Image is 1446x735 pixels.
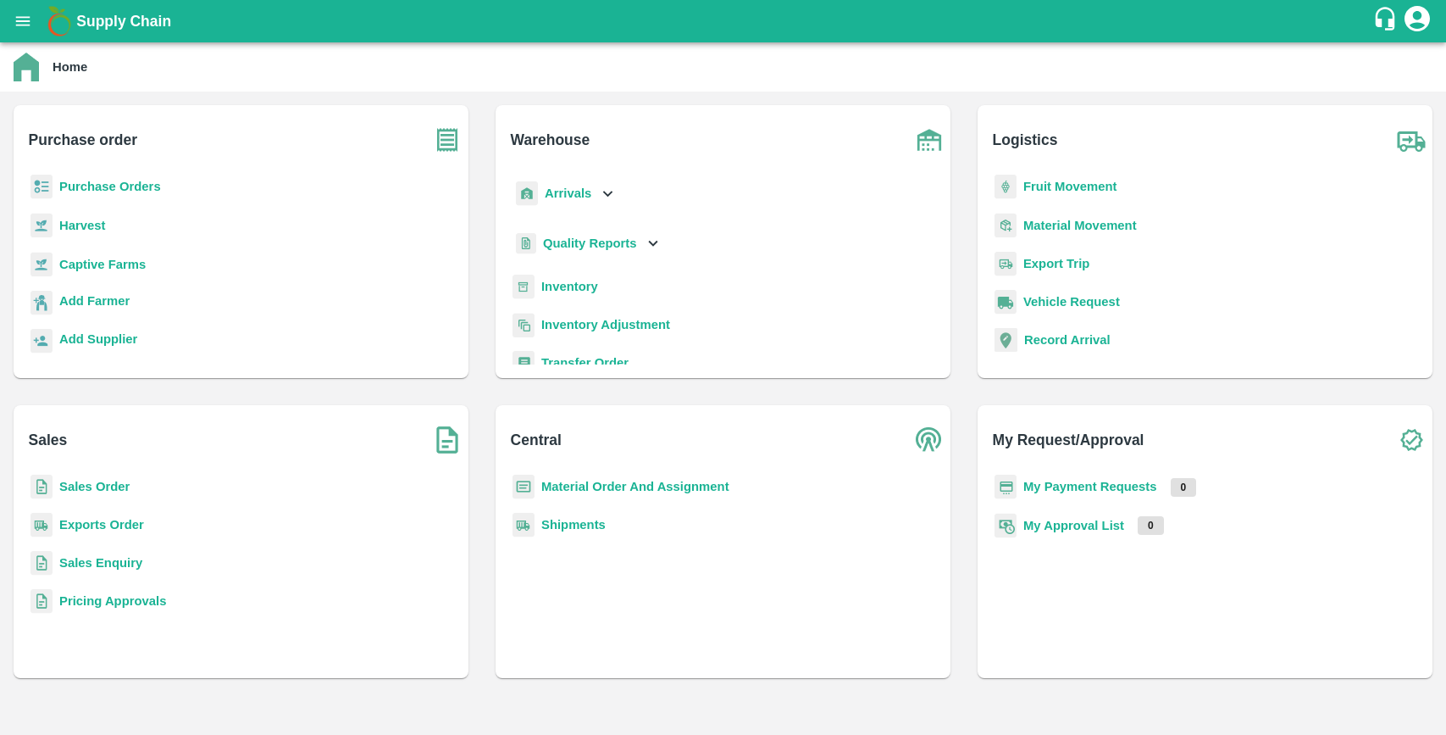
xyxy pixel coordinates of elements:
[1024,333,1111,347] a: Record Arrival
[1023,295,1120,309] a: Vehicle Request
[516,233,536,254] img: qualityReport
[512,226,662,261] div: Quality Reports
[512,513,535,537] img: shipments
[30,589,53,614] img: sales
[1390,419,1432,461] img: check
[994,252,1017,276] img: delivery
[30,329,53,354] img: supplier
[59,294,130,308] b: Add Farmer
[1023,219,1137,232] a: Material Movement
[512,475,535,499] img: centralMaterial
[994,475,1017,499] img: payment
[541,318,670,331] a: Inventory Adjustment
[29,428,68,452] b: Sales
[30,475,53,499] img: sales
[1390,119,1432,161] img: truck
[426,119,468,161] img: purchase
[993,428,1144,452] b: My Request/Approval
[994,328,1017,352] img: recordArrival
[30,291,53,315] img: farmer
[543,237,637,250] b: Quality Reports
[541,480,729,493] a: Material Order And Assignment
[994,175,1017,199] img: fruit
[511,128,590,152] b: Warehouse
[908,419,950,461] img: central
[1171,478,1197,497] p: 0
[994,513,1017,538] img: approval
[908,119,950,161] img: warehouse
[59,480,130,493] a: Sales Order
[3,2,42,41] button: open drawer
[512,175,618,213] div: Arrivals
[1023,180,1117,193] a: Fruit Movement
[1023,480,1157,493] a: My Payment Requests
[76,9,1372,33] a: Supply Chain
[1402,3,1432,39] div: account of current user
[1023,257,1089,270] a: Export Trip
[59,258,146,271] a: Captive Farms
[42,4,76,38] img: logo
[1372,6,1402,36] div: customer-support
[511,428,562,452] b: Central
[994,213,1017,238] img: material
[59,292,130,315] a: Add Farmer
[541,280,598,293] a: Inventory
[59,332,137,346] b: Add Supplier
[59,330,137,353] a: Add Supplier
[541,518,606,532] a: Shipments
[545,187,591,200] b: Arrivals
[30,213,53,238] img: harvest
[512,313,535,337] img: inventory
[29,128,137,152] b: Purchase order
[59,556,142,570] a: Sales Enquiry
[1138,516,1164,535] p: 0
[541,356,629,370] a: Transfer Order
[59,219,105,232] a: Harvest
[30,551,53,576] img: sales
[30,175,53,199] img: reciept
[512,275,535,299] img: whInventory
[30,252,53,277] img: harvest
[53,60,87,74] b: Home
[59,180,161,193] a: Purchase Orders
[426,419,468,461] img: soSales
[994,290,1017,315] img: vehicle
[76,13,171,30] b: Supply Chain
[993,128,1058,152] b: Logistics
[512,351,535,376] img: whTransfer
[516,181,538,206] img: whArrival
[14,53,39,81] img: home
[59,518,144,532] a: Exports Order
[1023,519,1124,532] a: My Approval List
[30,513,53,537] img: shipments
[59,594,166,608] a: Pricing Approvals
